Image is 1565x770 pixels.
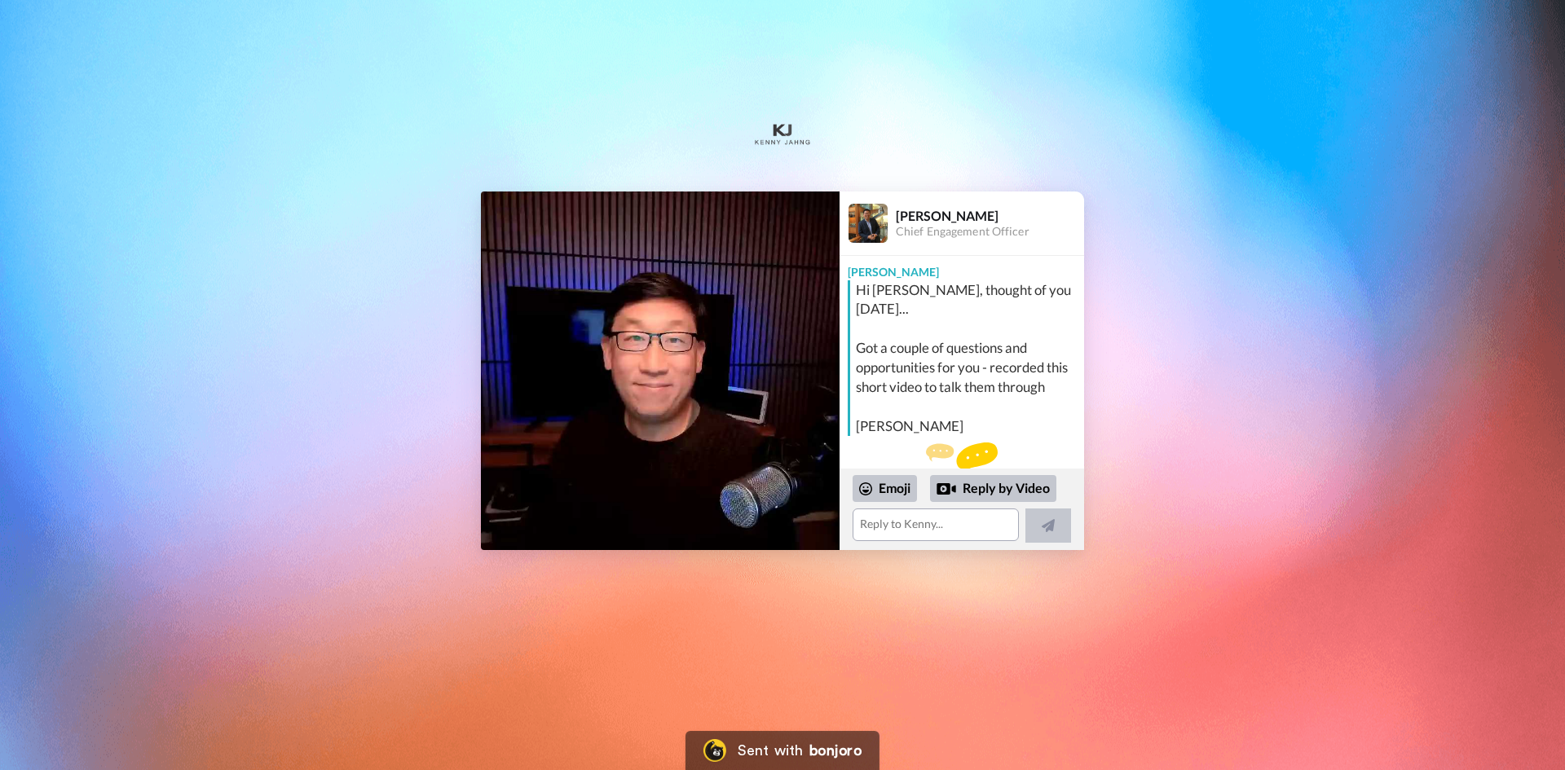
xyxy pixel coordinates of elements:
div: Hi [PERSON_NAME], thought of you [DATE]... Got a couple of questions and opportunities for you - ... [856,280,1080,437]
div: Reply by Video [930,475,1056,503]
div: Reply by Video [937,479,956,499]
img: message.svg [926,442,998,475]
div: Chief Engagement Officer [896,225,1083,239]
img: 912e3579-cdef-46e0-82c8-4e069b9cdf0e-thumb.jpg [481,191,840,550]
div: Send [PERSON_NAME] a reply. [840,442,1084,502]
div: [PERSON_NAME] [840,256,1084,280]
img: Profile Image [849,204,888,243]
div: [PERSON_NAME] [896,208,1083,223]
img: Kenny Jahng logo [750,102,815,167]
div: Emoji [853,475,917,501]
